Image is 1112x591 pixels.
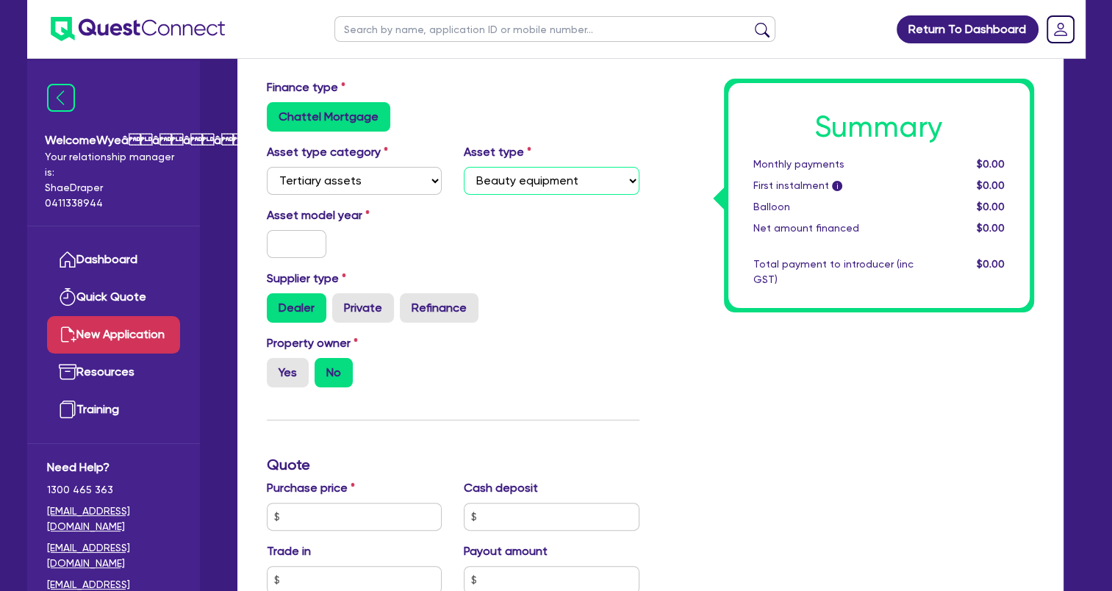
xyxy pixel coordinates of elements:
img: quest-connect-logo-blue [51,17,225,41]
label: Refinance [400,293,478,323]
div: Monthly payments [742,157,925,172]
span: Welcome Wyeââââ [45,132,182,149]
h1: Summary [753,110,1005,145]
label: Dealer [267,293,326,323]
a: Dropdown toggle [1041,10,1080,49]
label: Cash deposit [464,479,538,497]
span: $0.00 [976,201,1004,212]
label: No [315,358,353,387]
span: Need Help? [47,459,180,476]
span: i [832,181,842,191]
div: Net amount financed [742,221,925,236]
a: [EMAIL_ADDRESS][DOMAIN_NAME] [47,540,180,571]
a: Return To Dashboard [897,15,1039,43]
label: Trade in [267,542,311,560]
span: 1300 465 363 [47,482,180,498]
label: Payout amount [464,542,548,560]
span: $0.00 [976,222,1004,234]
h3: Quote [267,456,639,473]
a: New Application [47,316,180,354]
span: $0.00 [976,258,1004,270]
img: training [59,401,76,418]
img: new-application [59,326,76,343]
label: Property owner [267,334,358,352]
div: Balloon [742,199,925,215]
label: Asset type category [267,143,388,161]
input: Search by name, application ID or mobile number... [334,16,775,42]
span: $0.00 [976,179,1004,191]
a: Resources [47,354,180,391]
label: Finance type [267,79,345,96]
a: Dashboard [47,241,180,279]
div: First instalment [742,178,925,193]
label: Asset model year [256,207,453,224]
a: Training [47,391,180,429]
label: Supplier type [267,270,346,287]
a: [EMAIL_ADDRESS][DOMAIN_NAME] [47,504,180,534]
label: Yes [267,358,309,387]
label: Chattel Mortgage [267,102,390,132]
img: resources [59,363,76,381]
img: quick-quote [59,288,76,306]
span: Your relationship manager is: Shae Draper 0411338944 [45,149,182,211]
img: icon-menu-close [47,84,75,112]
span: $0.00 [976,158,1004,170]
div: Total payment to introducer (inc GST) [742,257,925,287]
a: Quick Quote [47,279,180,316]
label: Purchase price [267,479,355,497]
label: Asset type [464,143,531,161]
label: Private [332,293,394,323]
